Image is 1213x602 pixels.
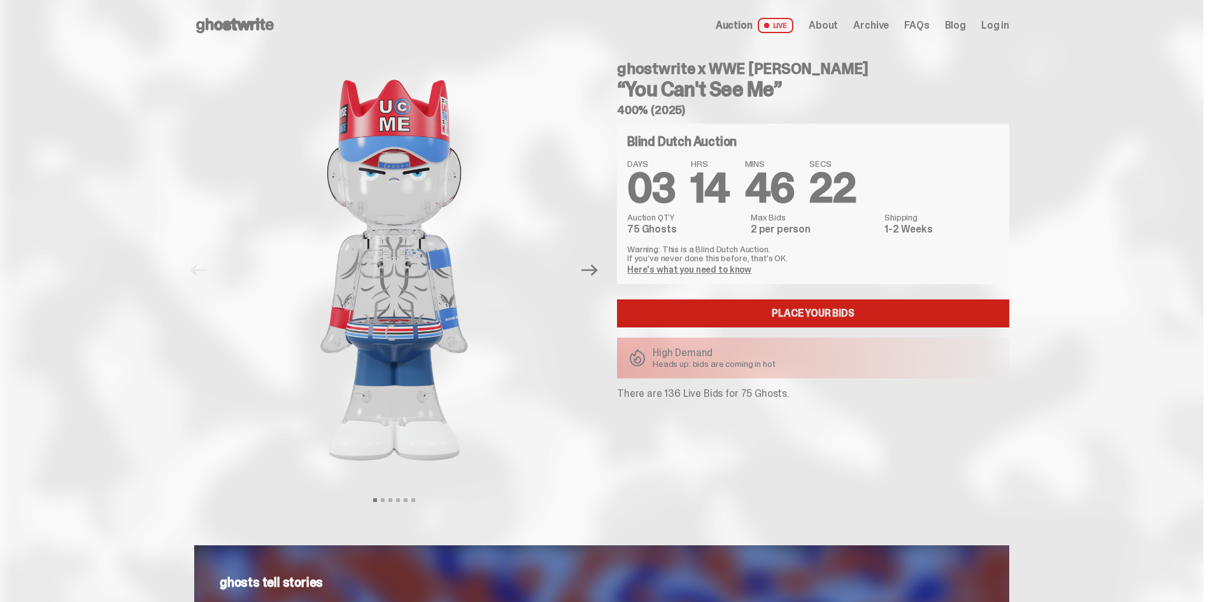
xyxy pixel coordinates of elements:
[745,159,795,168] span: MINS
[381,498,385,502] button: View slide 2
[627,162,676,215] span: 03
[884,213,999,222] dt: Shipping
[373,498,377,502] button: View slide 1
[653,348,776,358] p: High Demand
[617,389,1009,399] p: There are 136 Live Bids for 75 Ghosts.
[220,576,984,589] p: ghosts tell stories
[758,18,794,33] span: LIVE
[981,20,1009,31] a: Log in
[653,359,776,368] p: Heads up: bids are coming in hot
[691,162,730,215] span: 14
[853,20,889,31] a: Archive
[627,135,737,148] h4: Blind Dutch Auction
[809,20,838,31] a: About
[396,498,400,502] button: View slide 4
[809,159,856,168] span: SECS
[745,162,795,215] span: 46
[884,224,999,234] dd: 1-2 Weeks
[809,162,856,215] span: 22
[388,498,392,502] button: View slide 3
[617,79,1009,99] h3: “You Can't See Me”
[627,213,743,222] dt: Auction QTY
[904,20,929,31] a: FAQs
[617,104,1009,116] h5: 400% (2025)
[751,213,877,222] dt: Max Bids
[627,159,676,168] span: DAYS
[219,51,569,489] img: John_Cena_Hero_1.png
[716,18,793,33] a: Auction LIVE
[411,498,415,502] button: View slide 6
[627,264,751,275] a: Here's what you need to know
[945,20,966,31] a: Blog
[627,224,743,234] dd: 75 Ghosts
[691,159,730,168] span: HRS
[751,224,877,234] dd: 2 per person
[627,245,999,262] p: Warning: This is a Blind Dutch Auction. If you’ve never done this before, that’s OK.
[404,498,408,502] button: View slide 5
[576,256,604,284] button: Next
[716,20,753,31] span: Auction
[617,299,1009,327] a: Place your Bids
[617,61,1009,76] h4: ghostwrite x WWE [PERSON_NAME]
